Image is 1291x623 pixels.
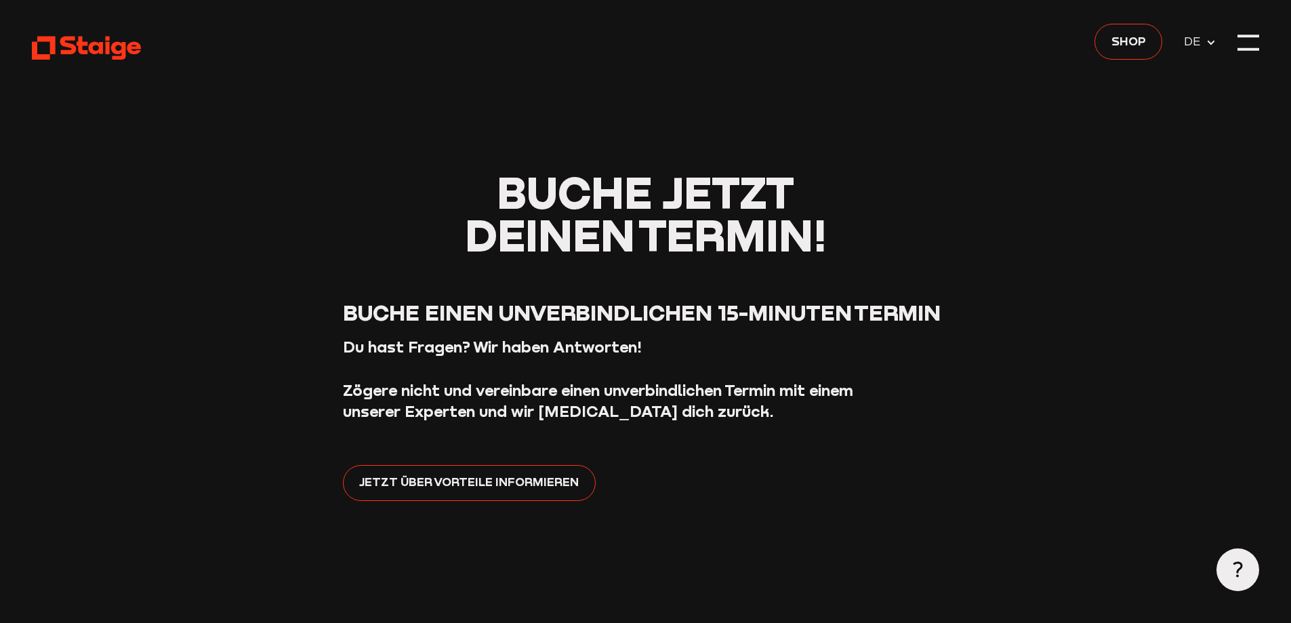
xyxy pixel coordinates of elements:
span: Jetzt über Vorteile informieren [359,473,579,491]
span: Shop [1111,31,1146,50]
a: Shop [1094,24,1162,60]
span: Buche einen unverbindlichen 15-Minuten Termin [343,299,941,325]
span: Buche jetzt deinen Termin! [465,165,826,261]
strong: Zögere nicht und vereinbare einen unverbindlichen Termin mit einem unserer Experten und wir [MEDI... [343,381,853,421]
strong: Du hast Fragen? Wir haben Antworten! [343,338,642,356]
span: DE [1184,32,1206,51]
a: Jetzt über Vorteile informieren [343,465,596,501]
